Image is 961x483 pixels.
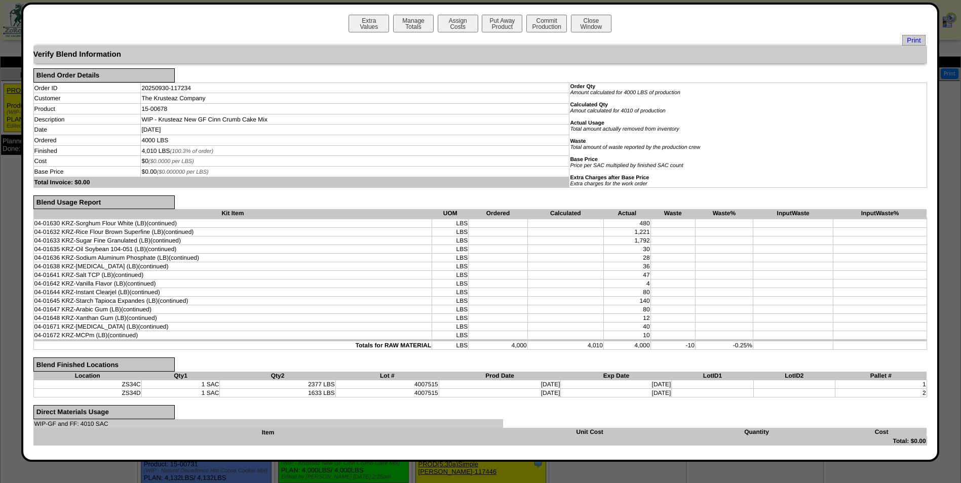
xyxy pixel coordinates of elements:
td: 2 [835,388,927,397]
button: ExtraValues [349,15,389,32]
td: 12 [603,314,650,323]
th: Prod Date [439,372,561,380]
th: Calculated [527,209,603,218]
span: (continued) [138,263,168,270]
b: Extra Charges after Base Price [570,175,649,181]
td: $0.00 [141,167,569,177]
span: ($0.000000 per LBS) [157,169,209,175]
td: ZS34C [33,380,141,388]
div: Verify Blend Information [33,46,927,63]
th: Item [33,428,503,436]
div: Blend Order Details [33,68,175,83]
td: 04-01635 KRZ-Oil Soybean 104-051 (LB) [33,245,432,254]
td: Finished [33,145,141,156]
td: Date [33,125,141,135]
td: 1 SAC [141,380,220,388]
td: LBS [432,262,469,271]
div: Direct Materials Usage [33,405,175,419]
td: 4007515 [335,388,439,397]
b: Order Qty [570,84,595,90]
td: LBS [432,297,469,305]
td: 1 SAC [141,388,220,397]
td: 04-01645 KRZ-Starch Tapioca Expandes (LB) [33,297,432,305]
td: ZS34D [33,388,141,397]
i: Total amount actually removed from inventory [570,126,679,132]
td: 47 [603,271,650,279]
td: LBS [432,279,469,288]
td: 4,000 [603,341,650,350]
th: Qty1 [141,372,220,380]
th: InputWaste [753,209,833,218]
span: (continued) [107,332,138,339]
td: Base Price [33,167,141,177]
td: WIP-GF and FF: 4010 SAC [33,419,503,428]
td: $0 [141,156,569,167]
td: Product [33,104,141,114]
span: (continued) [158,297,188,304]
th: Quantity [677,428,836,436]
span: (continued) [130,289,160,296]
td: LBS [432,314,469,323]
td: [DATE] [561,388,672,397]
td: 04-01630 KRZ-Sorghum Flour White (LB) [33,219,432,228]
i: Extra charges for the work order [570,181,647,187]
span: (continued) [125,280,156,287]
td: 04-01671 KRZ-[MEDICAL_DATA] (LB) [33,323,432,331]
td: 04-01644 KRZ-Instant Clearjel (LB) [33,288,432,297]
td: [DATE] [141,125,569,135]
span: (continued) [150,237,181,244]
th: Ordered [469,209,528,218]
td: 4007515 [335,380,439,388]
td: 40 [603,323,650,331]
td: 04-01636 KRZ-Sodium Aluminum Phosphate (LB) [33,254,432,262]
span: Print [902,35,925,46]
td: Total: $0.00 [33,436,927,445]
button: Put AwayProduct [482,15,522,32]
b: Base Price [570,156,598,163]
td: [DATE] [439,380,561,388]
th: Location [33,372,141,380]
td: LBS [432,305,469,314]
span: (continued) [138,323,168,330]
td: 28 [603,254,650,262]
td: 30 [603,245,650,254]
td: 04-01632 KRZ-Rice Flour Brown Superfine (LB) [33,228,432,236]
td: 4000 LBS [141,135,569,146]
span: (continued) [169,254,199,261]
td: Customer [33,93,141,104]
td: 80 [603,305,650,314]
td: 04-01633 KRZ-Sugar Fine Granulated (LB) [33,236,432,245]
button: ManageTotals [393,15,434,32]
th: InputWaste% [833,209,927,218]
td: 04-01641 KRZ-Salt TCP (LB) [33,271,432,279]
td: LBS [432,271,469,279]
i: Price per SAC multiplied by finished SAC count [570,163,683,169]
th: Qty2 [220,372,336,380]
th: Waste% [695,209,753,218]
td: [DATE] [439,388,561,397]
td: 15-00678 [141,104,569,114]
td: LBS [432,341,469,350]
td: LBS [432,254,469,262]
button: CloseWindow [571,15,611,32]
i: Amout calculated for 4010 of production [570,108,665,114]
th: Actual [603,209,650,218]
td: The Krusteaz Company [141,93,569,104]
th: Exp Date [561,372,672,380]
div: Blend Finished Locations [33,357,175,372]
th: LotID2 [753,372,835,380]
b: Waste [570,138,586,144]
span: (continued) [146,246,176,253]
th: Unit Cost [503,428,677,436]
th: UOM [432,209,469,218]
th: Kit Item [33,209,432,218]
span: (continued) [163,228,194,235]
td: 4,010 [527,341,603,350]
td: [DATE] [561,380,672,388]
td: 36 [603,262,650,271]
td: Order ID [33,83,141,93]
td: -10 [650,341,695,350]
td: LBS [432,288,469,297]
td: WIP - Krusteaz New GF Cinn Crumb Cake Mix [141,114,569,125]
td: 4 [603,279,650,288]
